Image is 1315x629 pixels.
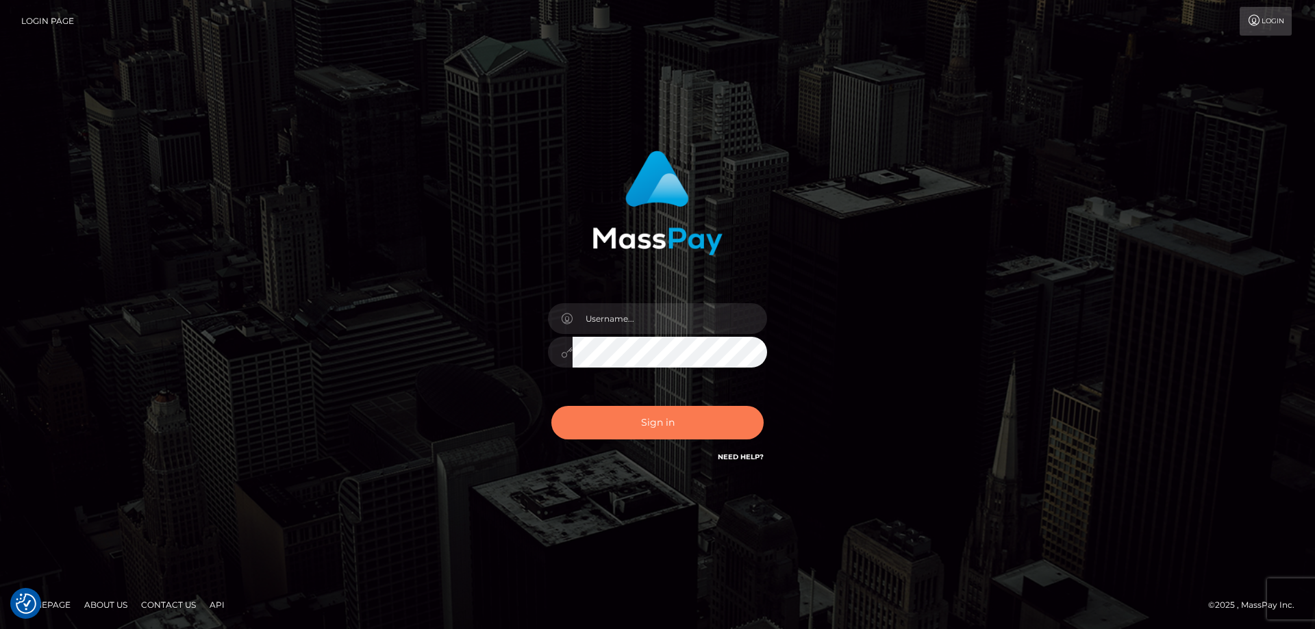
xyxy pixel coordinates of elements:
a: Login Page [21,7,74,36]
a: About Us [79,594,133,615]
a: API [204,594,230,615]
img: Revisit consent button [16,593,36,614]
a: Contact Us [136,594,201,615]
a: Login [1240,7,1292,36]
img: MassPay Login [592,151,723,255]
input: Username... [573,303,767,334]
div: © 2025 , MassPay Inc. [1208,598,1305,613]
button: Consent Preferences [16,593,36,614]
a: Homepage [15,594,76,615]
button: Sign in [551,406,764,439]
a: Need Help? [718,452,764,461]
